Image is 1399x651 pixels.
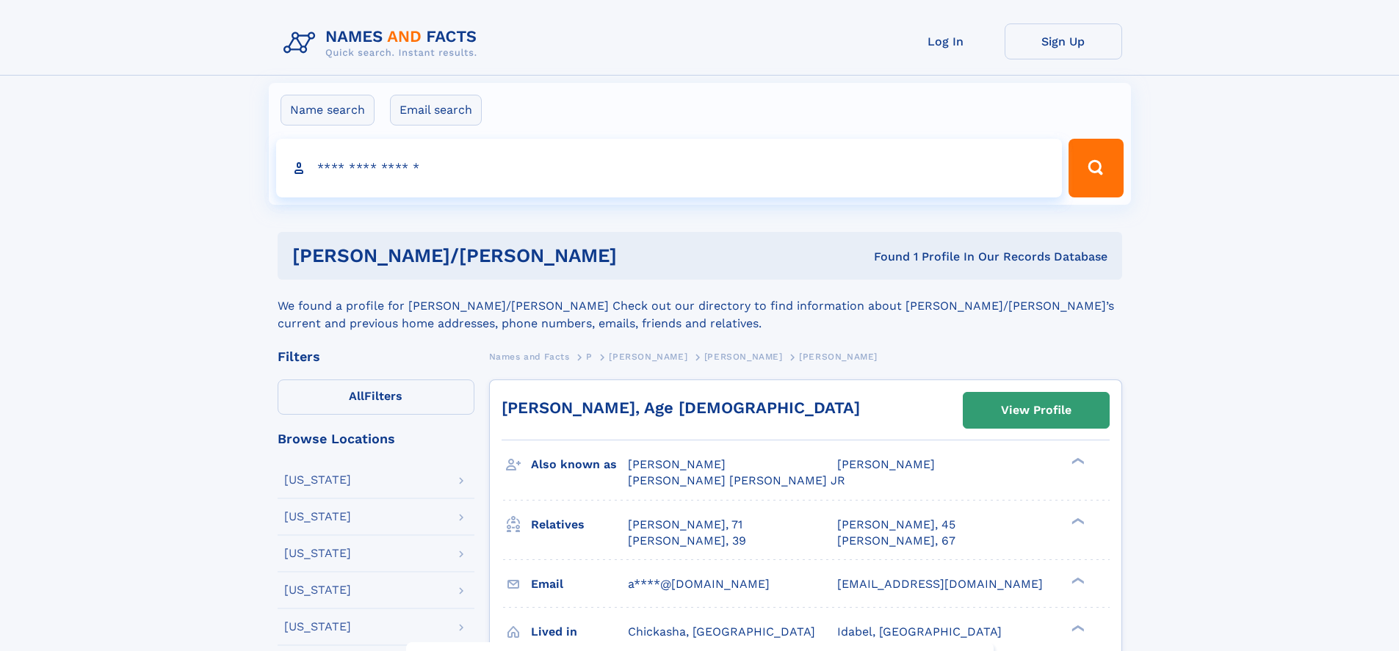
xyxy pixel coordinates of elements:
[628,457,726,471] span: [PERSON_NAME]
[292,247,745,265] h1: [PERSON_NAME]/[PERSON_NAME]
[284,511,351,523] div: [US_STATE]
[502,399,860,417] a: [PERSON_NAME], Age [DEMOGRAPHIC_DATA]
[837,457,935,471] span: [PERSON_NAME]
[390,95,482,126] label: Email search
[531,452,628,477] h3: Also known as
[799,352,878,362] span: [PERSON_NAME]
[837,517,955,533] a: [PERSON_NAME], 45
[281,95,375,126] label: Name search
[837,577,1043,591] span: [EMAIL_ADDRESS][DOMAIN_NAME]
[745,249,1107,265] div: Found 1 Profile In Our Records Database
[609,347,687,365] a: [PERSON_NAME]
[628,625,815,639] span: Chickasha, [GEOGRAPHIC_DATA]
[609,352,687,362] span: [PERSON_NAME]
[1069,139,1123,197] button: Search Button
[531,512,628,537] h3: Relatives
[586,352,593,362] span: P
[278,23,489,63] img: Logo Names and Facts
[531,619,628,644] h3: Lived in
[837,625,1002,639] span: Idabel, [GEOGRAPHIC_DATA]
[1068,575,1085,585] div: ❯
[276,139,1063,197] input: search input
[278,280,1122,332] div: We found a profile for [PERSON_NAME]/[PERSON_NAME] Check out our directory to find information ab...
[628,473,845,487] span: [PERSON_NAME] [PERSON_NAME] JR
[1068,457,1085,466] div: ❯
[628,517,742,533] a: [PERSON_NAME], 71
[284,584,351,596] div: [US_STATE]
[837,533,955,549] a: [PERSON_NAME], 67
[1001,393,1071,427] div: View Profile
[887,23,1005,59] a: Log In
[349,389,364,403] span: All
[628,533,746,549] a: [PERSON_NAME], 39
[284,474,351,486] div: [US_STATE]
[278,432,474,445] div: Browse Locations
[1068,623,1085,633] div: ❯
[489,347,570,365] a: Names and Facts
[1068,516,1085,525] div: ❯
[278,350,474,363] div: Filters
[704,347,783,365] a: [PERSON_NAME]
[704,352,783,362] span: [PERSON_NAME]
[1005,23,1122,59] a: Sign Up
[284,621,351,633] div: [US_STATE]
[284,548,351,559] div: [US_STATE]
[964,393,1109,428] a: View Profile
[586,347,593,365] a: P
[531,572,628,597] h3: Email
[278,379,474,415] label: Filters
